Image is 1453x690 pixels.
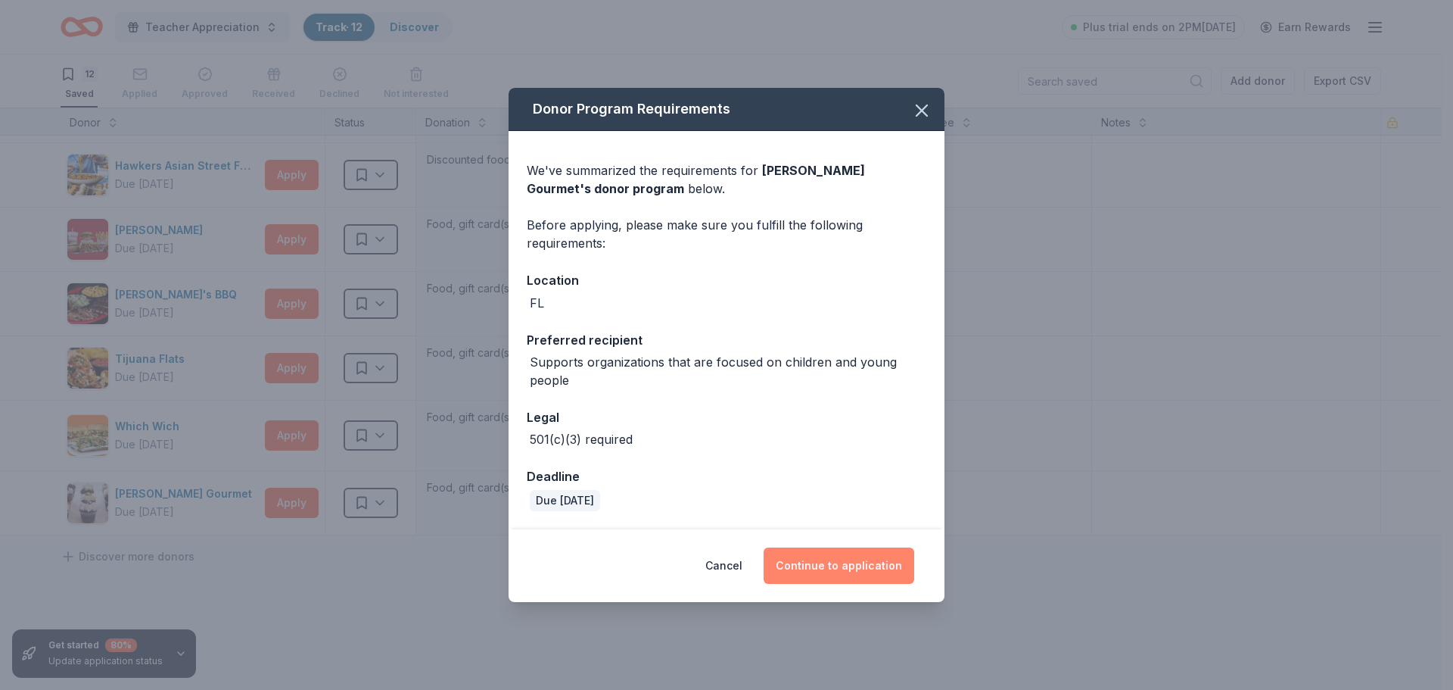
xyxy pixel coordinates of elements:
div: Deadline [527,467,926,486]
div: FL [530,294,544,312]
button: Cancel [705,548,742,584]
button: Continue to application [764,548,914,584]
div: Location [527,270,926,290]
div: Donor Program Requirements [509,88,944,131]
div: We've summarized the requirements for below. [527,161,926,198]
div: Supports organizations that are focused on children and young people [530,353,926,389]
div: Due [DATE] [530,490,600,511]
div: Before applying, please make sure you fulfill the following requirements: [527,216,926,252]
div: Legal [527,407,926,427]
div: 501(c)(3) required [530,430,633,448]
div: Preferred recipient [527,330,926,350]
